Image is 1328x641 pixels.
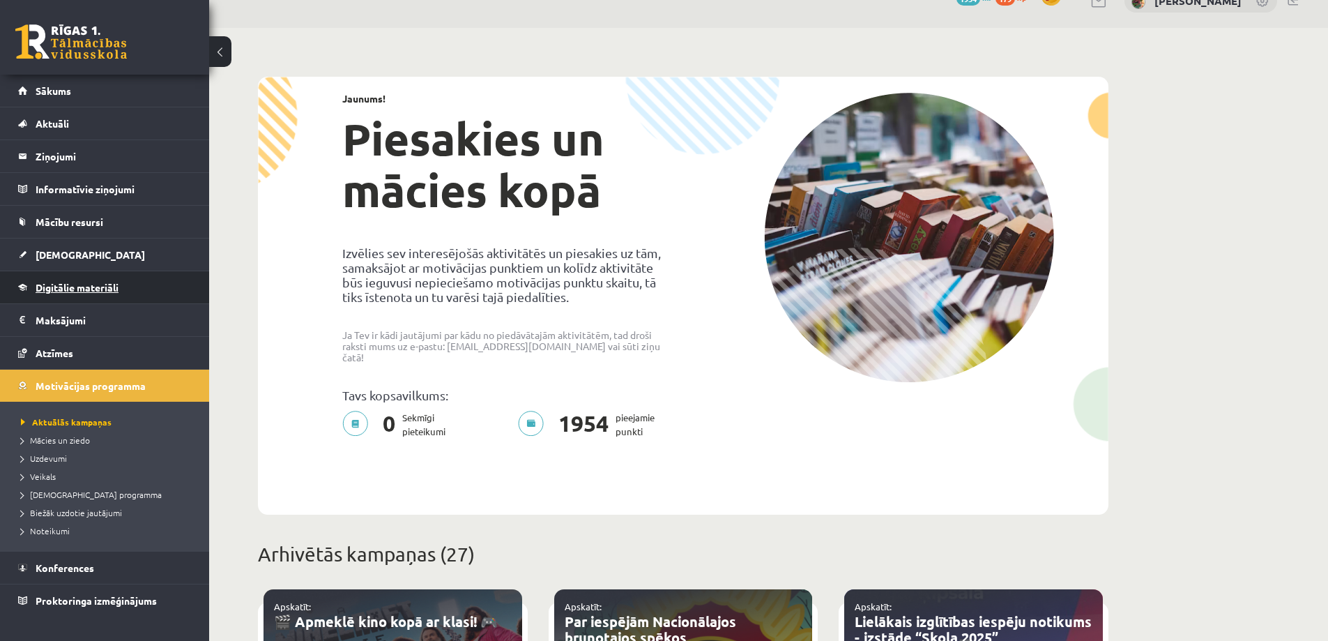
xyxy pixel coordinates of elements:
span: Mācies un ziedo [21,435,90,446]
a: Aktuāli [18,107,192,139]
a: Proktoringa izmēģinājums [18,585,192,617]
span: Biežāk uzdotie jautājumi [21,507,122,518]
span: Digitālie materiāli [36,281,119,294]
a: Sākums [18,75,192,107]
span: Atzīmes [36,347,73,359]
a: Apskatīt: [855,601,892,612]
a: Noteikumi [21,525,195,537]
span: [DEMOGRAPHIC_DATA] [36,248,145,261]
span: Uzdevumi [21,453,67,464]
a: [DEMOGRAPHIC_DATA] [18,239,192,271]
p: Ja Tev ir kādi jautājumi par kādu no piedāvātajām aktivitātēm, tad droši raksti mums uz e-pastu: ... [342,329,673,363]
a: Mācību resursi [18,206,192,238]
a: [DEMOGRAPHIC_DATA] programma [21,488,195,501]
a: Apskatīt: [274,601,311,612]
span: Sākums [36,84,71,97]
a: Rīgas 1. Tālmācības vidusskola [15,24,127,59]
span: Noteikumi [21,525,70,536]
legend: Informatīvie ziņojumi [36,173,192,205]
span: Aktuālās kampaņas [21,416,112,428]
a: Konferences [18,552,192,584]
a: Biežāk uzdotie jautājumi [21,506,195,519]
a: Mācies un ziedo [21,434,195,446]
a: Informatīvie ziņojumi [18,173,192,205]
p: Arhivētās kampaņas (27) [258,540,1108,569]
span: 0 [376,411,402,439]
a: Veikals [21,470,195,483]
p: Tavs kopsavilkums: [342,388,673,402]
a: Apskatīt: [565,601,602,612]
legend: Maksājumi [36,304,192,336]
a: Maksājumi [18,304,192,336]
strong: Jaunums! [342,92,386,105]
p: Izvēlies sev interesējošās aktivitātēs un piesakies uz tām, samaksājot ar motivācijas punktiem un... [342,246,673,304]
legend: Ziņojumi [36,140,192,172]
a: Uzdevumi [21,452,195,465]
img: campaign-image-1c4f3b39ab1f89d1fca25a8facaab35ebc8e40cf20aedba61fd73fb4233361ac.png [764,93,1054,382]
span: 1954 [551,411,616,439]
a: Digitālie materiāli [18,271,192,303]
span: Aktuāli [36,117,69,130]
span: [DEMOGRAPHIC_DATA] programma [21,489,162,500]
a: Atzīmes [18,337,192,369]
span: Proktoringa izmēģinājums [36,594,157,607]
h1: Piesakies un mācies kopā [342,113,673,216]
p: Sekmīgi pieteikumi [342,411,454,439]
a: 🎬 Apmeklē kino kopā ar klasi! 🎮 [274,612,498,631]
a: Motivācijas programma [18,370,192,402]
span: Mācību resursi [36,216,103,228]
span: Veikals [21,471,56,482]
a: Aktuālās kampaņas [21,416,195,428]
a: Ziņojumi [18,140,192,172]
span: Motivācijas programma [36,379,146,392]
span: Konferences [36,561,94,574]
p: pieejamie punkti [518,411,663,439]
